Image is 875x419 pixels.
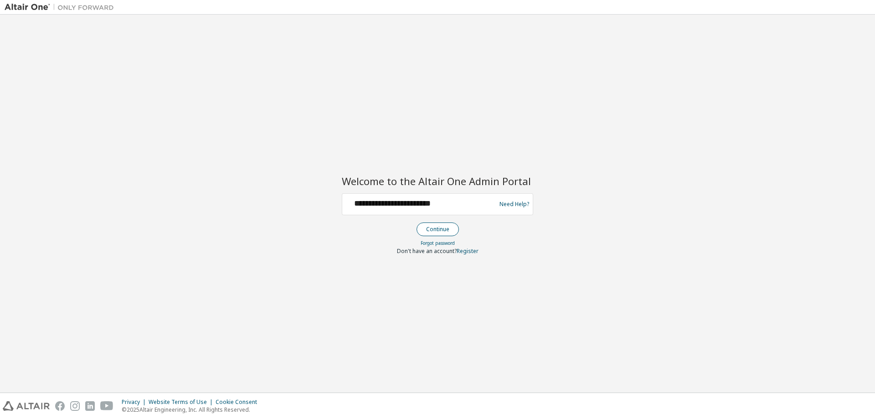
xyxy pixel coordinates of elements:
[397,247,457,255] span: Don't have an account?
[122,406,262,414] p: © 2025 Altair Engineering, Inc. All Rights Reserved.
[122,398,149,406] div: Privacy
[55,401,65,411] img: facebook.svg
[421,240,455,246] a: Forgot password
[100,401,113,411] img: youtube.svg
[457,247,479,255] a: Register
[342,175,533,187] h2: Welcome to the Altair One Admin Portal
[149,398,216,406] div: Website Terms of Use
[216,398,262,406] div: Cookie Consent
[85,401,95,411] img: linkedin.svg
[417,222,459,236] button: Continue
[5,3,118,12] img: Altair One
[70,401,80,411] img: instagram.svg
[3,401,50,411] img: altair_logo.svg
